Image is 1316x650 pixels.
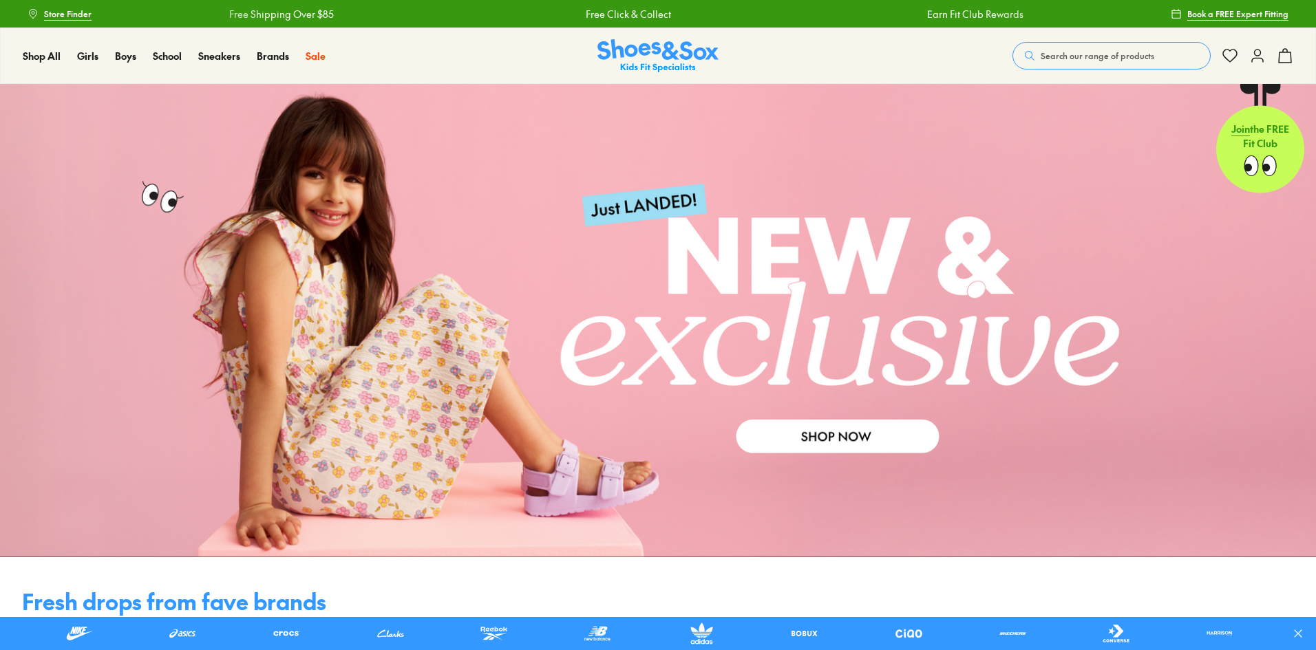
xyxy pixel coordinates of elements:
[900,7,996,21] a: Earn Fit Club Rewards
[23,49,61,63] a: Shop All
[198,49,240,63] a: Sneakers
[597,39,719,73] img: SNS_Logo_Responsive.svg
[1012,42,1211,69] button: Search our range of products
[153,49,182,63] a: School
[202,7,306,21] a: Free Shipping Over $85
[44,8,92,20] span: Store Finder
[1187,8,1288,20] span: Book a FREE Expert Fitting
[558,7,644,21] a: Free Click & Collect
[28,1,92,26] a: Store Finder
[257,49,289,63] a: Brands
[115,49,136,63] a: Boys
[1231,124,1250,138] span: Join
[77,49,98,63] a: Girls
[597,39,719,73] a: Shoes & Sox
[306,49,326,63] a: Sale
[1041,50,1154,62] span: Search our range of products
[1171,1,1288,26] a: Book a FREE Expert Fitting
[1216,83,1304,193] a: Jointhe FREE Fit Club
[1216,113,1304,164] p: the FREE Fit Club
